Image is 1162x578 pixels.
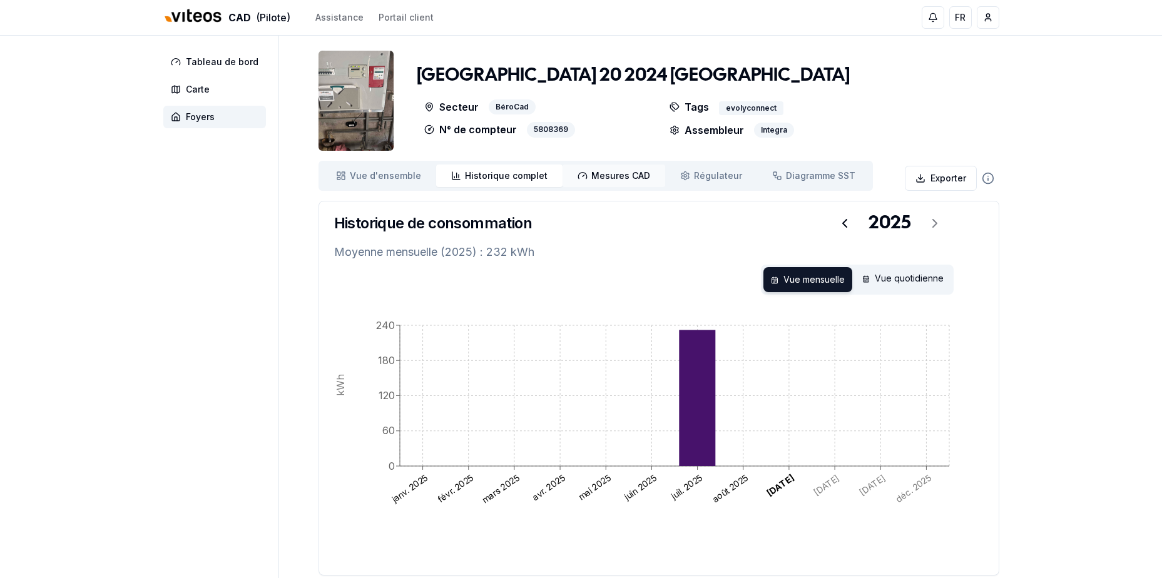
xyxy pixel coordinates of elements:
div: 2025 [869,212,911,235]
text: juil. 2025 [668,472,704,502]
div: BéroCad [489,99,536,115]
div: evolyconnect [719,101,783,115]
p: Moyenne mensuelle (2025) : 232 kWh [334,243,984,261]
span: Tableau de bord [186,56,258,68]
span: FR [955,11,966,24]
a: Foyers [163,106,271,128]
a: Carte [163,78,271,101]
tspan: 120 [379,389,395,402]
a: Diagramme SST [757,165,870,187]
tspan: 240 [376,319,395,332]
button: Exporter [905,166,977,191]
p: Tags [670,99,709,115]
div: Vue quotidienne [855,267,951,292]
a: Portail client [379,11,434,24]
div: 5808369 [527,122,575,138]
span: CAD [228,10,251,25]
tspan: 60 [382,424,395,437]
p: N° de compteur [424,122,517,138]
span: Régulateur [694,170,742,182]
button: FR [949,6,972,29]
a: Assistance [315,11,364,24]
a: Mesures CAD [563,165,665,187]
tspan: kWh [334,374,346,396]
div: Vue mensuelle [763,267,852,292]
span: Diagramme SST [786,170,855,182]
span: (Pilote) [256,10,290,25]
span: Historique complet [465,170,548,182]
tspan: 0 [389,460,395,472]
img: Viteos - CAD Logo [163,1,223,31]
span: Foyers [186,111,215,123]
span: Vue d'ensemble [350,170,421,182]
tspan: 180 [378,354,395,367]
a: Régulateur [665,165,757,187]
h3: Historique de consommation [334,213,532,233]
a: Tableau de bord [163,51,271,73]
span: Mesures CAD [591,170,650,182]
img: unit Image [319,51,394,151]
a: Vue d'ensemble [321,165,436,187]
a: Historique complet [436,165,563,187]
p: Secteur [424,99,479,115]
a: CAD(Pilote) [163,4,290,31]
span: Carte [186,83,210,96]
div: Integra [754,123,794,138]
p: Assembleur [670,123,744,138]
h1: [GEOGRAPHIC_DATA] 20 2024 [GEOGRAPHIC_DATA] [417,64,850,87]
